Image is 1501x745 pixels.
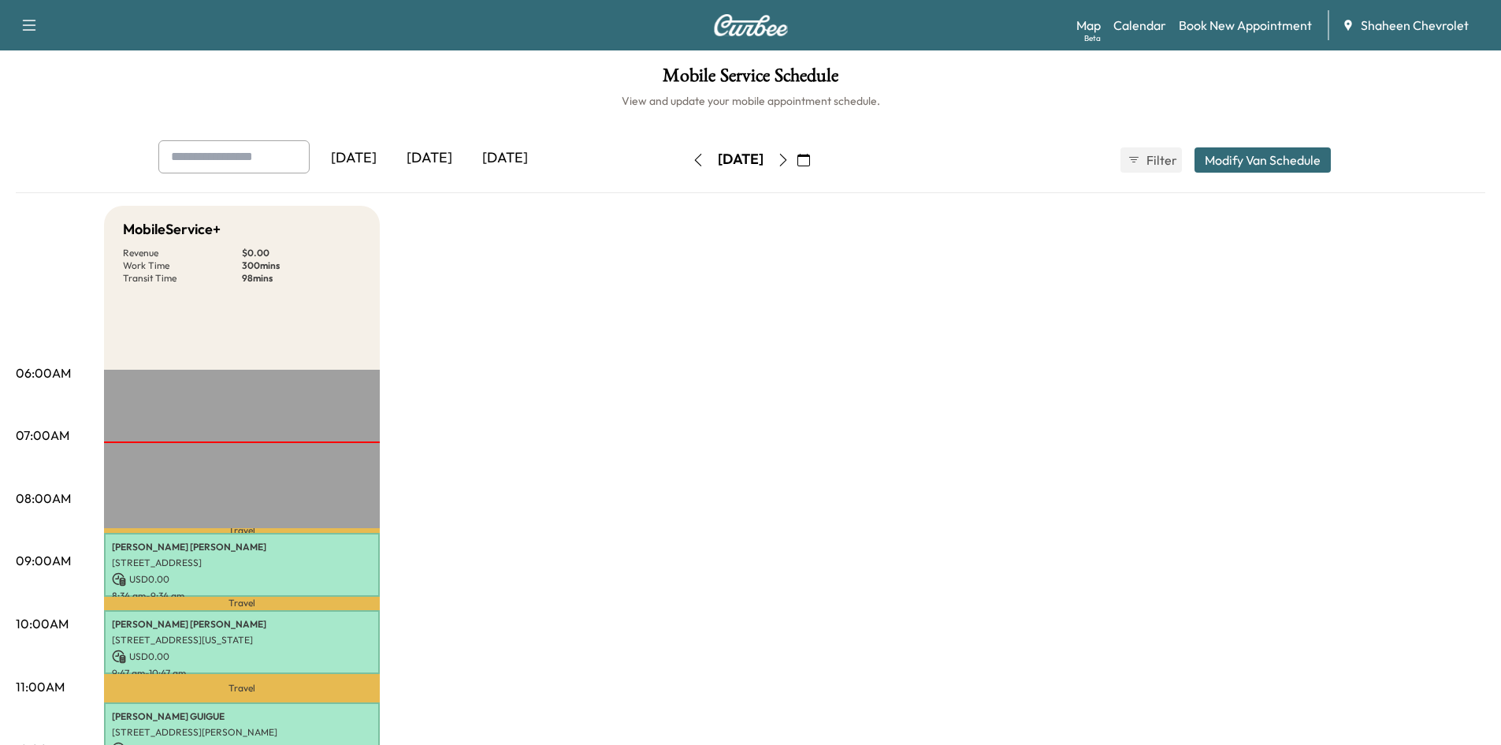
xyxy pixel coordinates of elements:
span: Filter [1146,151,1175,169]
p: Travel [104,674,380,702]
div: [DATE] [392,140,467,177]
div: [DATE] [316,140,392,177]
p: Travel [104,528,380,532]
p: USD 0.00 [112,572,372,587]
p: 300 mins [242,259,361,272]
p: USD 0.00 [112,650,372,664]
h1: Mobile Service Schedule [16,66,1485,93]
p: [PERSON_NAME] GUIGUE [112,710,372,723]
button: Filter [1120,147,1182,173]
img: Curbee Logo [713,14,789,36]
p: 98 mins [242,272,361,285]
p: Revenue [123,247,242,259]
p: 8:34 am - 9:34 am [112,590,372,602]
p: [STREET_ADDRESS][US_STATE] [112,634,372,646]
p: $ 0.00 [242,247,361,259]
a: Calendar [1113,16,1166,35]
h6: View and update your mobile appointment schedule. [16,93,1485,109]
p: 08:00AM [16,489,71,508]
a: MapBeta [1076,16,1101,35]
p: [PERSON_NAME] [PERSON_NAME] [112,618,372,631]
p: 9:47 am - 10:47 am [112,667,372,680]
p: [STREET_ADDRESS][PERSON_NAME] [112,726,372,739]
div: [DATE] [467,140,543,177]
span: Shaheen Chevrolet [1361,16,1469,35]
p: 06:00AM [16,363,71,382]
p: 11:00AM [16,677,65,696]
a: Book New Appointment [1179,16,1312,35]
p: 07:00AM [16,426,69,445]
h5: MobileService+ [123,218,221,240]
p: [STREET_ADDRESS] [112,557,372,569]
p: Travel [104,597,380,610]
div: [DATE] [718,150,764,169]
p: 10:00AM [16,614,69,633]
div: Beta [1084,32,1101,44]
button: Modify Van Schedule [1194,147,1331,173]
p: [PERSON_NAME] [PERSON_NAME] [112,541,372,553]
p: 09:00AM [16,551,71,570]
p: Transit Time [123,272,242,285]
p: Work Time [123,259,242,272]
